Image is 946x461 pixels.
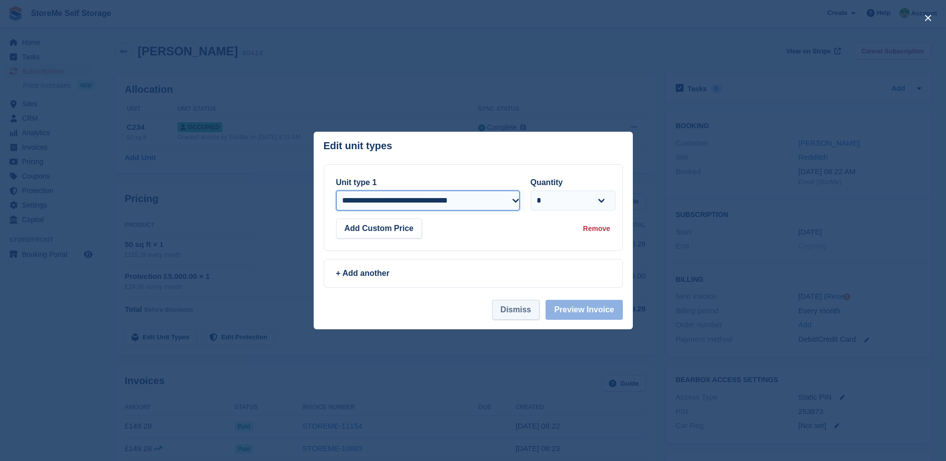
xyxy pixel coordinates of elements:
label: Quantity [531,178,563,187]
button: close [920,10,936,26]
button: Dismiss [492,300,540,320]
p: Edit unit types [324,140,392,152]
a: + Add another [324,259,623,288]
button: Preview Invoice [546,300,622,320]
div: Remove [583,224,610,234]
label: Unit type 1 [336,178,377,187]
button: Add Custom Price [336,219,422,238]
div: + Add another [336,267,610,279]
